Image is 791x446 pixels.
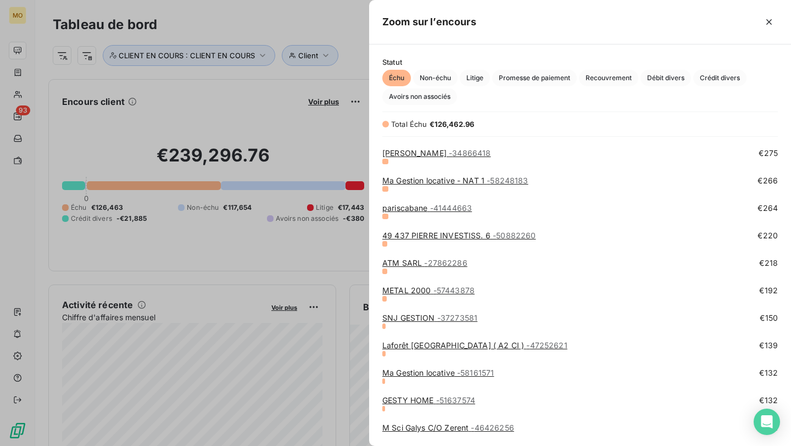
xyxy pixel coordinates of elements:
button: Débit divers [640,70,691,86]
span: €132 [759,367,778,378]
div: grid [369,143,791,433]
span: - 27862286 [424,258,467,267]
a: GESTY HOME [382,395,475,405]
span: - 47252621 [526,341,567,350]
span: €192 [759,285,778,296]
a: Laforêt [GEOGRAPHIC_DATA] ( A2 CI ) [382,341,567,350]
span: - 57443878 [433,286,475,295]
span: - 37273581 [437,313,477,322]
button: Recouvrement [579,70,638,86]
a: Ma Gestion locative [382,368,494,377]
a: SNJ GESTION [382,313,477,322]
button: Avoirs non associés [382,88,457,105]
a: M Sci Galys C/O Zerent [382,423,514,432]
span: - 50882260 [493,231,536,240]
span: €220 [757,230,778,241]
a: 49 437 PIERRE INVESTISS. 6 [382,231,536,240]
a: METAL 2000 [382,286,475,295]
span: - 58161571 [457,368,494,377]
span: €150 [760,313,778,324]
button: Crédit divers [693,70,747,86]
span: €132 [759,395,778,406]
div: Open Intercom Messenger [754,409,780,435]
h5: Zoom sur l’encours [382,14,476,30]
span: Statut [382,58,778,66]
span: Total Échu [391,120,427,129]
span: €139 [759,340,778,351]
a: Ma Gestion locative - NAT 1 [382,176,528,185]
a: ATM SARL [382,258,467,267]
button: Litige [460,70,490,86]
span: €218 [759,258,778,269]
a: pariscabane [382,203,472,213]
span: - 46426256 [471,423,514,432]
a: [PERSON_NAME] [382,148,491,158]
span: €266 [757,175,778,186]
span: - 34866418 [449,148,491,158]
button: Promesse de paiement [492,70,577,86]
span: - 58248183 [487,176,528,185]
span: €264 [757,203,778,214]
span: €126,462.96 [430,120,475,129]
button: Échu [382,70,411,86]
span: - 41444663 [430,203,472,213]
button: Non-échu [413,70,458,86]
span: - 51637574 [436,395,475,405]
span: €275 [759,148,778,159]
